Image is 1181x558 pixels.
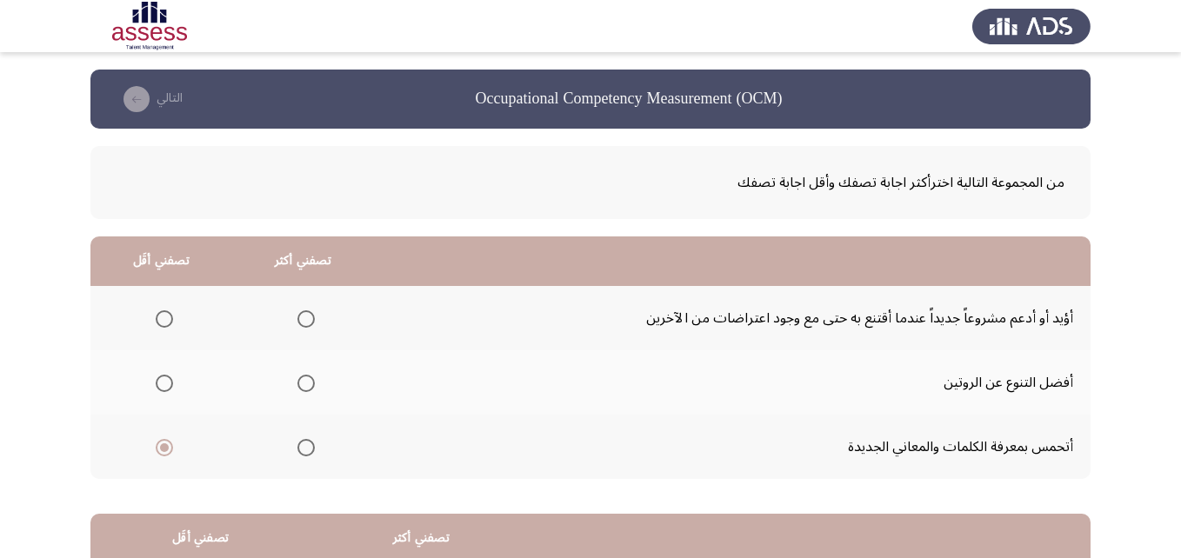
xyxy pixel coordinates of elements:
[232,236,374,286] th: تصفني أكثر
[290,303,315,333] mat-radio-group: Select an option
[111,85,188,113] button: check the missing
[149,303,173,333] mat-radio-group: Select an option
[290,368,315,397] mat-radio-group: Select an option
[374,286,1091,350] td: أؤيد أو أدعم مشروعاً جديداً عندما أقتنع به حتى مع وجود اعتراضات من الآخرين
[374,415,1091,479] td: أتحمس بمعرفة الكلمات والمعاني الجديدة
[149,432,173,462] mat-radio-group: Select an option
[476,88,783,110] h3: Occupational Competency Measurement (OCM)
[290,432,315,462] mat-radio-group: Select an option
[374,350,1091,415] td: أفضل التنوع عن الروتين
[117,168,1064,197] span: من المجموعة التالية اخترأكثر اجابة تصفك وأقل اجابة تصفك
[90,236,232,286] th: تصفني أقَل
[972,2,1091,50] img: Assess Talent Management logo
[149,368,173,397] mat-radio-group: Select an option
[90,2,209,50] img: Assessment logo of OCM R1 ASSESS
